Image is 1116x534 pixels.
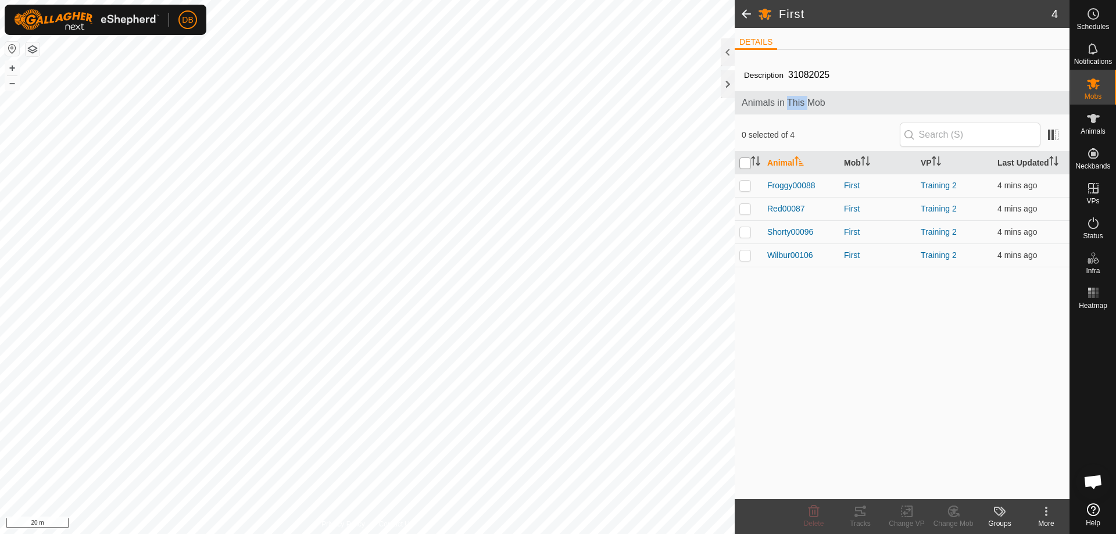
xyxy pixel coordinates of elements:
[900,123,1040,147] input: Search (S)
[1049,158,1058,167] p-sorticon: Activate to sort
[884,518,930,529] div: Change VP
[5,42,19,56] button: Reset Map
[767,203,805,215] span: Red00087
[767,226,813,238] span: Shorty00096
[1086,519,1100,526] span: Help
[1070,499,1116,531] a: Help
[844,180,911,192] div: First
[1076,23,1109,30] span: Schedules
[1023,518,1069,529] div: More
[1085,93,1101,100] span: Mobs
[997,250,1037,260] span: 15 Sept 2025, 6:54 am
[997,181,1037,190] span: 15 Sept 2025, 6:54 am
[921,181,957,190] a: Training 2
[14,9,159,30] img: Gallagher Logo
[861,158,870,167] p-sorticon: Activate to sort
[997,204,1037,213] span: 15 Sept 2025, 6:54 am
[844,226,911,238] div: First
[977,518,1023,529] div: Groups
[26,42,40,56] button: Map Layers
[742,129,900,141] span: 0 selected of 4
[379,519,413,529] a: Contact Us
[932,158,941,167] p-sorticon: Activate to sort
[1086,267,1100,274] span: Infra
[182,14,193,26] span: DB
[839,152,916,174] th: Mob
[844,249,911,261] div: First
[1083,232,1103,239] span: Status
[763,152,839,174] th: Animal
[844,203,911,215] div: First
[779,7,1051,21] h2: First
[916,152,993,174] th: VP
[921,227,957,236] a: Training 2
[767,180,815,192] span: Froggy00088
[784,65,834,84] span: 31082025
[804,519,824,528] span: Delete
[1081,128,1106,135] span: Animals
[767,249,813,261] span: Wilbur00106
[795,158,804,167] p-sorticon: Activate to sort
[837,518,884,529] div: Tracks
[997,227,1037,236] span: 15 Sept 2025, 6:54 am
[742,96,1063,110] span: Animals in This Mob
[744,71,784,80] label: Description
[751,158,760,167] p-sorticon: Activate to sort
[5,61,19,75] button: +
[1074,58,1112,65] span: Notifications
[1051,5,1058,23] span: 4
[1086,198,1099,205] span: VPs
[930,518,977,529] div: Change Mob
[735,36,777,50] li: DETAILS
[321,519,365,529] a: Privacy Policy
[921,250,957,260] a: Training 2
[5,76,19,90] button: –
[921,204,957,213] a: Training 2
[1076,464,1111,499] div: Open chat
[993,152,1069,174] th: Last Updated
[1075,163,1110,170] span: Neckbands
[1079,302,1107,309] span: Heatmap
